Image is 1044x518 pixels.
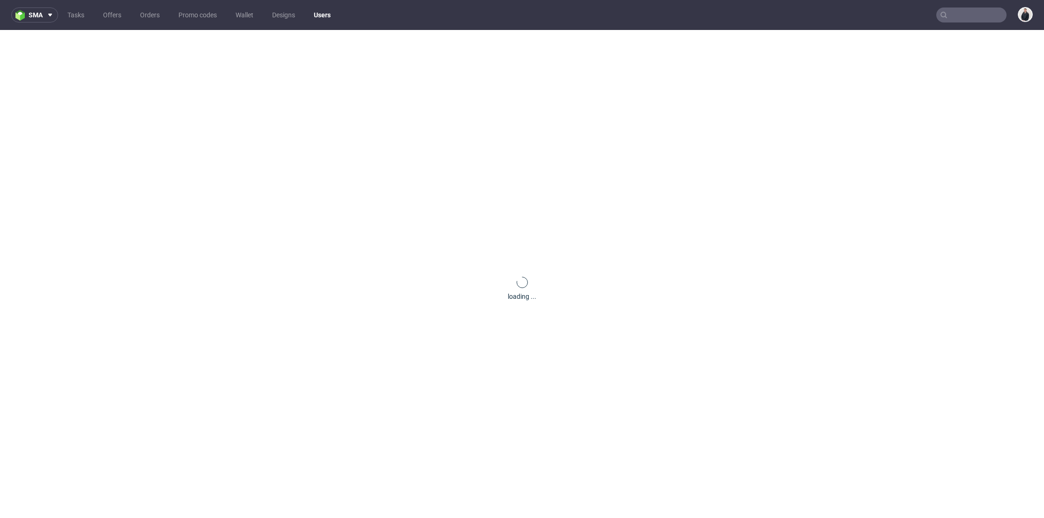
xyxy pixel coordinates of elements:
a: Designs [267,7,301,22]
a: Promo codes [173,7,222,22]
a: Users [308,7,336,22]
a: Offers [97,7,127,22]
span: sma [29,12,43,18]
a: Tasks [62,7,90,22]
a: Wallet [230,7,259,22]
img: Adrian Margula [1019,8,1032,21]
a: Orders [134,7,165,22]
img: logo [15,10,29,21]
div: loading ... [508,292,536,301]
button: sma [11,7,58,22]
